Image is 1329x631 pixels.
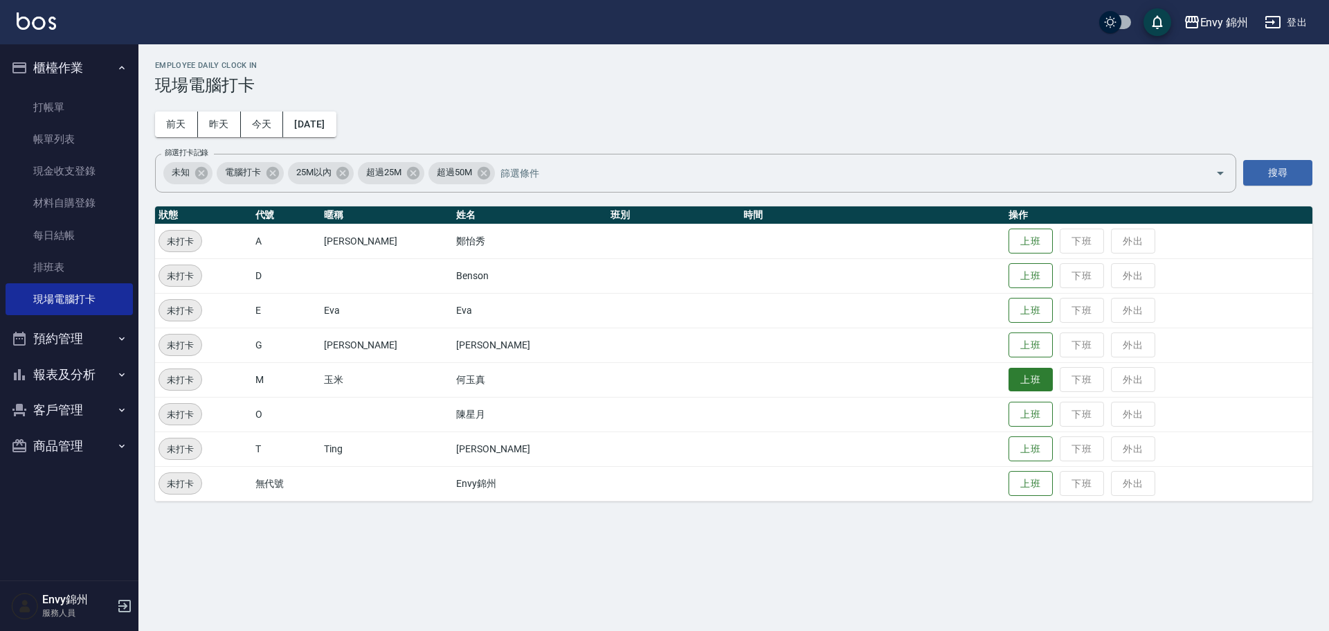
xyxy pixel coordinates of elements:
td: [PERSON_NAME] [453,432,607,466]
button: 上班 [1009,402,1053,427]
span: 超過25M [358,166,410,179]
td: T [252,432,320,466]
h2: Employee Daily Clock In [155,61,1312,70]
button: 商品管理 [6,428,133,464]
img: Logo [17,12,56,30]
th: 暱稱 [320,206,453,224]
td: 無代號 [252,466,320,501]
td: 陳星月 [453,397,607,432]
span: 電腦打卡 [217,166,269,179]
button: 昨天 [198,112,241,137]
button: 上班 [1009,368,1053,392]
button: 上班 [1009,229,1053,254]
span: 未打卡 [159,442,201,456]
button: 上班 [1009,471,1053,497]
th: 姓名 [453,206,607,224]
button: 今天 [241,112,284,137]
button: 搜尋 [1243,160,1312,186]
span: 未打卡 [159,407,201,422]
div: 超過50M [428,162,495,184]
a: 材料自購登錄 [6,187,133,219]
td: G [252,328,320,362]
button: 上班 [1009,298,1053,323]
th: 時間 [740,206,1005,224]
td: E [252,293,320,328]
span: 超過50M [428,166,480,179]
td: 玉米 [320,362,453,397]
h3: 現場電腦打卡 [155,75,1312,95]
button: [DATE] [283,112,336,137]
button: 客戶管理 [6,392,133,428]
th: 代號 [252,206,320,224]
label: 篩選打卡記錄 [165,148,208,158]
a: 現金收支登錄 [6,155,133,187]
span: 未打卡 [159,338,201,353]
img: Person [11,592,39,620]
td: [PERSON_NAME] [320,224,453,258]
button: 預約管理 [6,321,133,357]
a: 排班表 [6,251,133,283]
span: 未打卡 [159,373,201,387]
div: Envy 錦州 [1200,14,1249,31]
th: 狀態 [155,206,252,224]
button: 上班 [1009,332,1053,358]
input: 篩選條件 [497,161,1191,185]
th: 班別 [607,206,740,224]
td: Eva [453,293,607,328]
div: 25M以內 [288,162,354,184]
button: 前天 [155,112,198,137]
div: 電腦打卡 [217,162,284,184]
span: 未打卡 [159,269,201,283]
td: Benson [453,258,607,293]
th: 操作 [1005,206,1312,224]
td: [PERSON_NAME] [320,328,453,362]
span: 未打卡 [159,234,201,249]
td: Ting [320,432,453,466]
span: 未知 [163,166,198,179]
button: 上班 [1009,436,1053,462]
button: Open [1209,162,1231,184]
a: 帳單列表 [6,123,133,155]
button: 報表及分析 [6,357,133,393]
button: 上班 [1009,263,1053,289]
button: save [1143,8,1171,36]
a: 現場電腦打卡 [6,283,133,315]
button: Envy 錦州 [1178,8,1254,37]
div: 超過25M [358,162,424,184]
a: 每日結帳 [6,220,133,251]
td: M [252,362,320,397]
a: 打帳單 [6,91,133,123]
td: D [252,258,320,293]
span: 未打卡 [159,477,201,491]
td: 何玉真 [453,362,607,397]
h5: Envy錦州 [42,593,113,607]
div: 未知 [163,162,213,184]
span: 未打卡 [159,303,201,318]
p: 服務人員 [42,607,113,619]
td: [PERSON_NAME] [453,328,607,362]
button: 登出 [1259,10,1312,35]
td: 鄭怡秀 [453,224,607,258]
button: 櫃檯作業 [6,50,133,86]
span: 25M以內 [288,166,340,179]
td: Envy錦州 [453,466,607,501]
td: Eva [320,293,453,328]
td: A [252,224,320,258]
td: O [252,397,320,432]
